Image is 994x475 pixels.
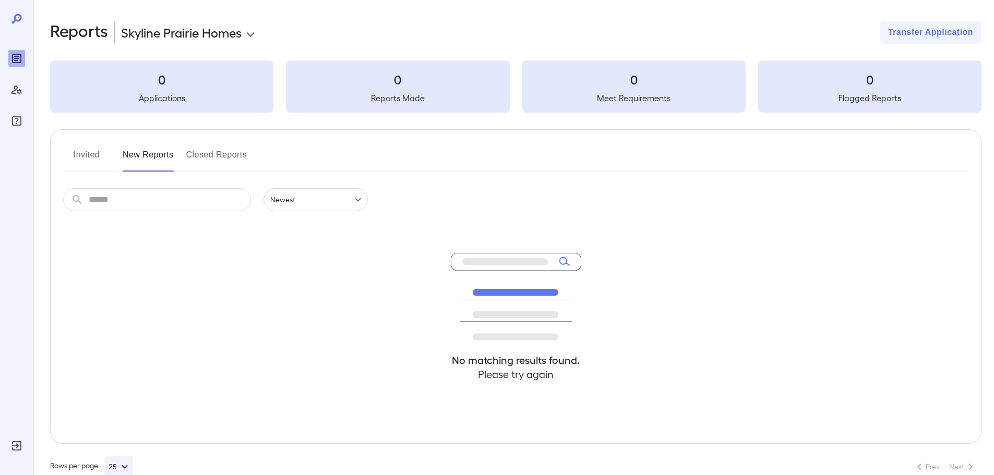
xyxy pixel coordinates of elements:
h3: 0 [286,71,509,88]
h5: Flagged Reports [758,92,981,104]
div: Newest [264,188,368,211]
h5: Reports Made [286,92,509,104]
div: FAQ [8,113,25,129]
div: Manage Users [8,81,25,98]
button: Invited [63,147,110,172]
button: Transfer Application [880,21,981,44]
p: Skyline Prairie Homes [121,24,242,41]
h3: 0 [50,71,273,88]
h3: 0 [758,71,981,88]
nav: pagination navigation [908,458,981,475]
div: Reports [8,50,25,67]
button: Closed Reports [186,147,247,172]
div: Log Out [8,437,25,454]
summary: 0Applications0Reports Made0Meet Requirements0Flagged Reports [50,60,981,113]
h4: Please try again [451,367,581,381]
h3: 0 [522,71,746,88]
button: New Reports [123,147,174,172]
h4: No matching results found. [451,353,581,367]
h2: Reports [50,21,108,44]
h5: Applications [50,92,273,104]
h5: Meet Requirements [522,92,746,104]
